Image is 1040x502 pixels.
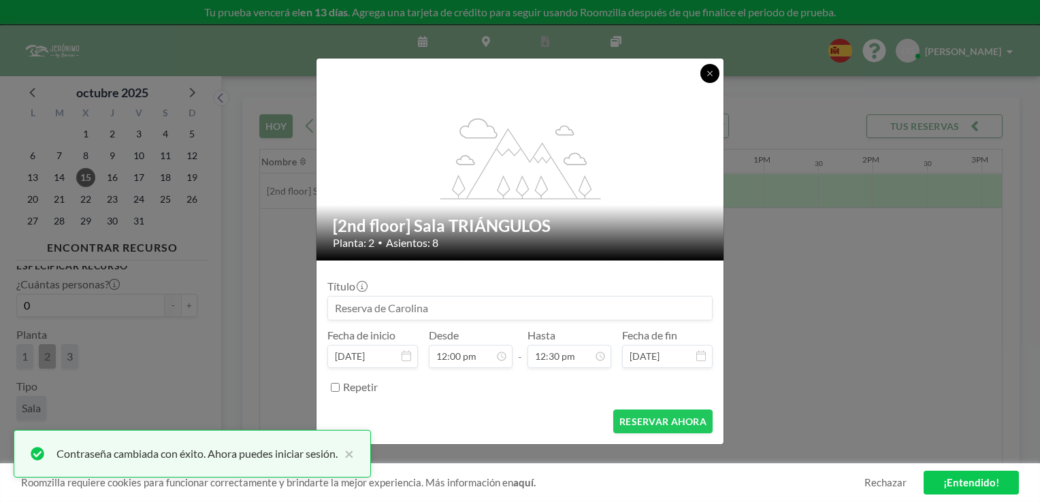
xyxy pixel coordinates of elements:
[338,446,354,462] button: close
[343,380,378,394] label: Repetir
[328,297,712,320] input: Reserva de Carolina
[924,471,1019,495] a: ¡Entendido!
[327,280,366,293] label: Título
[613,409,713,433] button: RESERVAR AHORA
[378,237,383,248] span: •
[527,329,555,342] label: Hasta
[440,117,601,199] g: flex-grow: 1.2;
[56,446,338,462] div: Contraseña cambiada con éxito. Ahora puedes iniciar sesión.
[864,476,907,489] a: Rechazar
[333,216,709,236] h2: [2nd floor] Sala TRIÁNGULOS
[386,236,438,250] span: Asientos: 8
[622,329,677,342] label: Fecha de fin
[518,333,522,363] span: -
[327,329,395,342] label: Fecha de inicio
[513,476,536,488] a: aquí.
[429,329,459,342] label: Desde
[333,236,374,250] span: Planta: 2
[21,476,864,489] span: Roomzilla requiere cookies para funcionar correctamente y brindarte la mejor experiencia. Más inf...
